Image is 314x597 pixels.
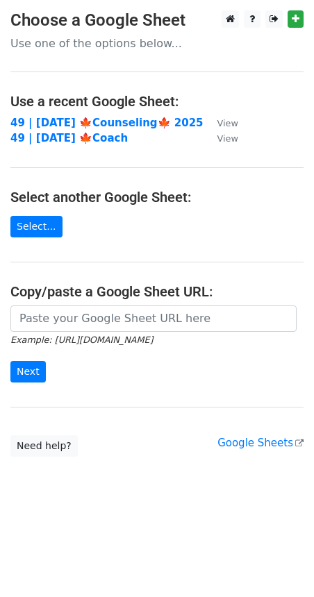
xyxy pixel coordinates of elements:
small: View [217,118,238,128]
a: 49 | [DATE] 🍁Coach [10,132,128,144]
h3: Choose a Google Sheet [10,10,304,31]
a: View [204,117,238,129]
a: 49 | [DATE] 🍁Counseling🍁 2025 [10,117,204,129]
h4: Copy/paste a Google Sheet URL: [10,283,304,300]
h4: Select another Google Sheet: [10,189,304,205]
h4: Use a recent Google Sheet: [10,93,304,110]
input: Paste your Google Sheet URL here [10,305,297,332]
a: Google Sheets [217,437,304,449]
p: Use one of the options below... [10,36,304,51]
small: View [217,133,238,144]
a: Need help? [10,435,78,457]
input: Next [10,361,46,382]
a: View [204,132,238,144]
a: Select... [10,216,63,237]
small: Example: [URL][DOMAIN_NAME] [10,335,153,345]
